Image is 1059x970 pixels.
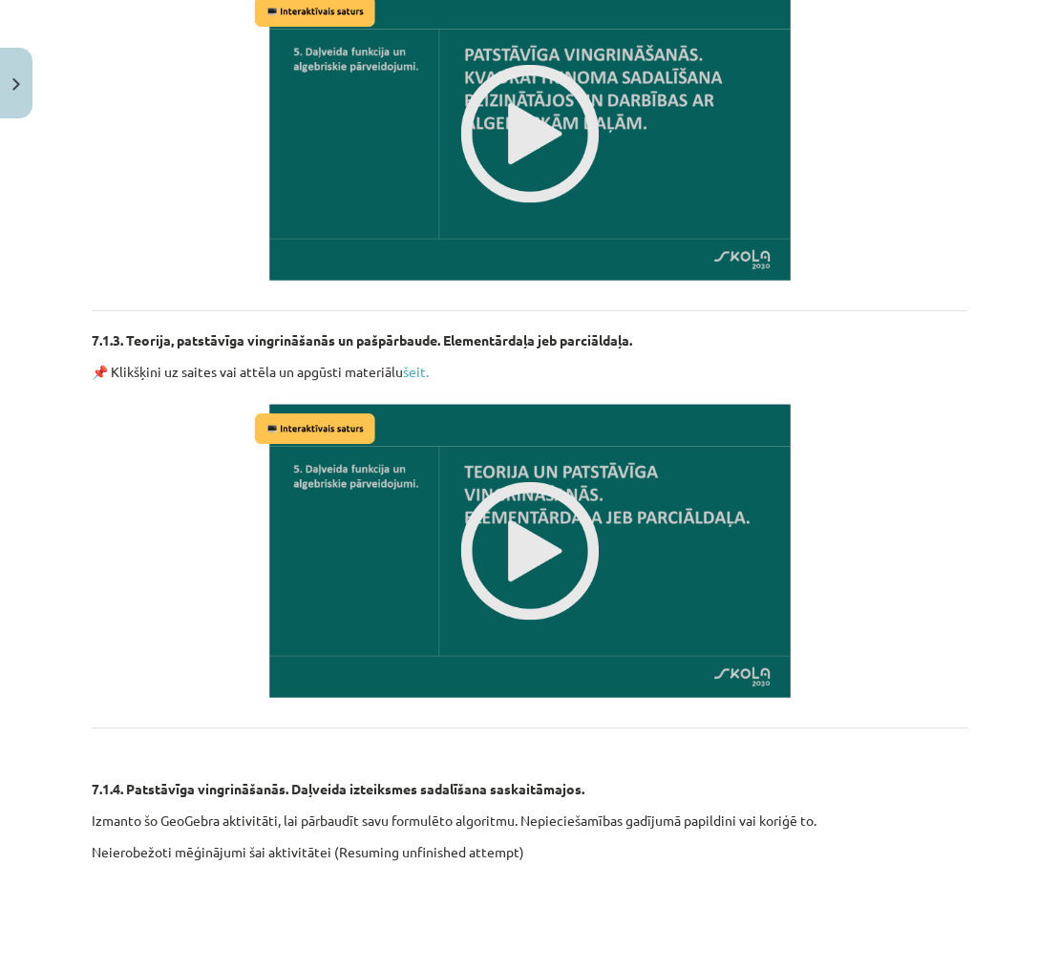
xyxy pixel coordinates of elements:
[92,331,632,348] strong: 7.1.3. Teorija, patstāvīga vingrināšanās un pašpārbaude. Elementārdaļa jeb parciāldaļa.
[92,811,967,831] p: Izmanto šo GeoGebra aktivitāti, lai pārbaudīt savu formulēto algoritmu. Nepieciešamības gadījumā ...
[92,842,967,862] p: Neierobežoti mēģinājumi šai aktivitātei (Resuming unfinished attempt)
[92,362,967,382] p: 📌 Klikšķini uz saites vai attēla un apgūsti materiālu
[12,78,20,91] img: icon-close-lesson-0947bae3869378f0d4975bcd49f059093ad1ed9edebbc8119c70593378902aed.svg
[403,363,429,380] a: šeit.
[92,780,584,797] strong: 7.1.4. Patstāvīga vingrināšanās. Daļveida izteiksmes sadalīšana saskaitāmajos.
